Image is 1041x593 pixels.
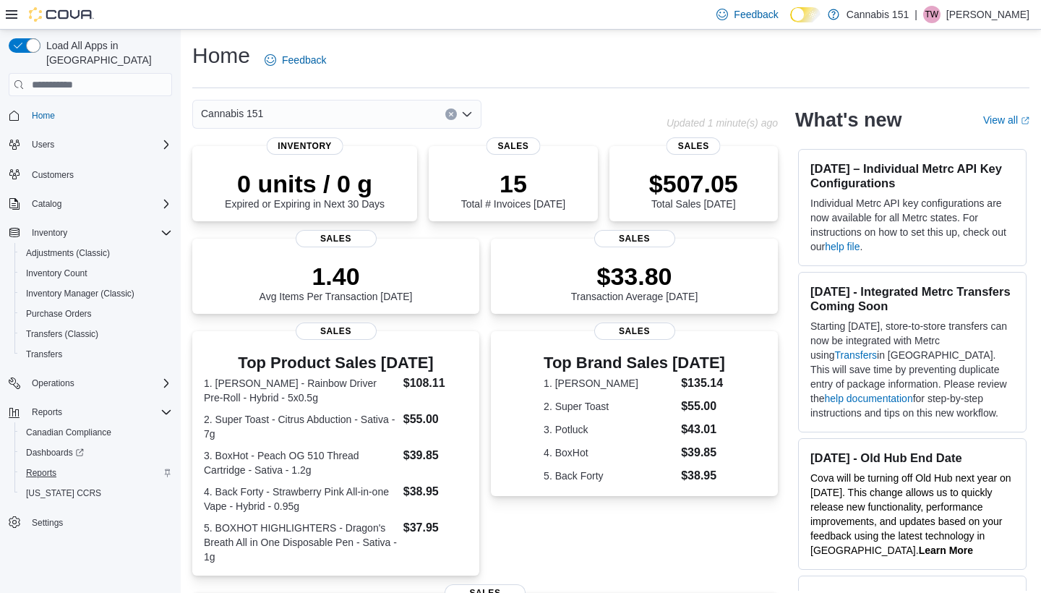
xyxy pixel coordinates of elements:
span: Purchase Orders [26,308,92,320]
button: Transfers [14,344,178,364]
dt: 2. Super Toast - Citrus Abduction - Sativa - 7g [204,412,398,441]
a: Dashboards [20,444,90,461]
a: Reports [20,464,62,482]
a: help documentation [824,393,912,404]
span: Settings [32,517,63,529]
a: Dashboards [14,443,178,463]
p: 0 units / 0 g [225,169,385,198]
span: Inventory [32,227,67,239]
svg: External link [1021,116,1029,125]
button: Customers [3,163,178,184]
span: Dark Mode [790,22,791,23]
p: $507.05 [649,169,738,198]
button: Inventory [26,224,73,242]
span: Sales [594,230,675,247]
img: Cova [29,7,94,22]
h3: [DATE] – Individual Metrc API Key Configurations [810,161,1014,190]
input: Dark Mode [790,7,821,22]
button: Operations [26,375,80,392]
span: Users [26,136,172,153]
h3: Top Brand Sales [DATE] [544,354,725,372]
dt: 3. Potluck [544,422,675,437]
button: Settings [3,512,178,533]
button: Inventory Manager (Classic) [14,283,178,304]
span: Canadian Compliance [20,424,172,441]
dd: $108.11 [403,375,468,392]
button: Users [3,135,178,155]
span: Inventory Manager (Classic) [20,285,172,302]
a: Inventory Count [20,265,93,282]
dd: $43.01 [681,421,725,438]
h1: Home [192,41,250,70]
button: Purchase Orders [14,304,178,324]
span: Sales [594,323,675,340]
button: Adjustments (Classic) [14,243,178,263]
a: [US_STATE] CCRS [20,485,107,502]
p: Updated 1 minute(s) ago [667,117,778,129]
p: | [914,6,917,23]
button: Transfers (Classic) [14,324,178,344]
dd: $38.95 [403,483,468,500]
a: help file [825,241,860,252]
button: Reports [26,404,68,421]
span: Operations [32,377,74,389]
span: Sales [296,323,377,340]
div: Total # Invoices [DATE] [461,169,565,210]
dt: 1. [PERSON_NAME] [544,376,675,391]
dd: $37.95 [403,519,468,537]
button: Canadian Compliance [14,422,178,443]
span: Inventory Manager (Classic) [26,288,134,299]
span: Customers [32,169,74,181]
a: Purchase Orders [20,305,98,323]
a: Settings [26,514,69,532]
dt: 1. [PERSON_NAME] - Rainbow Driver Pre-Roll - Hybrid - 5x0.5g [204,376,398,405]
dd: $39.85 [681,444,725,461]
dt: 5. BOXHOT HIGHLIGHTERS - Dragon's Breath All in One Disposable Pen - Sativa - 1g [204,521,398,564]
span: Reports [26,404,172,421]
button: Catalog [3,194,178,214]
a: Transfers [834,349,877,361]
p: [PERSON_NAME] [946,6,1029,23]
span: Dashboards [20,444,172,461]
span: Inventory Count [20,265,172,282]
a: Learn More [919,545,973,556]
h3: Top Product Sales [DATE] [204,354,468,372]
button: Home [3,105,178,126]
span: Feedback [734,7,778,22]
button: Open list of options [461,108,473,120]
h2: What's new [795,108,901,132]
dd: $135.14 [681,375,725,392]
dt: 5. Back Forty [544,469,675,483]
span: Dashboards [26,447,84,458]
p: $33.80 [571,262,698,291]
span: Sales [486,137,540,155]
button: Clear input [445,108,457,120]
button: Users [26,136,60,153]
dt: 3. BoxHot - Peach OG 510 Thread Cartridge - Sativa - 1.2g [204,448,398,477]
span: Inventory Count [26,268,87,279]
span: Canadian Compliance [26,427,111,438]
button: Inventory [3,223,178,243]
span: Feedback [282,53,326,67]
button: Inventory Count [14,263,178,283]
h3: [DATE] - Old Hub End Date [810,451,1014,465]
button: Reports [14,463,178,483]
a: Canadian Compliance [20,424,117,441]
a: Customers [26,166,80,184]
span: Inventory [26,224,172,242]
h3: [DATE] - Integrated Metrc Transfers Coming Soon [810,284,1014,313]
span: Catalog [26,195,172,213]
span: Cova will be turning off Old Hub next year on [DATE]. This change allows us to quickly release ne... [810,472,1011,556]
a: Adjustments (Classic) [20,244,116,262]
span: Transfers (Classic) [26,328,98,340]
a: Inventory Manager (Classic) [20,285,140,302]
div: Tisha Williams [923,6,941,23]
button: [US_STATE] CCRS [14,483,178,503]
a: Home [26,107,61,124]
nav: Complex example [9,99,172,571]
dd: $39.85 [403,447,468,464]
p: Starting [DATE], store-to-store transfers can now be integrated with Metrc using in [GEOGRAPHIC_D... [810,319,1014,420]
p: 15 [461,169,565,198]
div: Total Sales [DATE] [649,169,738,210]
